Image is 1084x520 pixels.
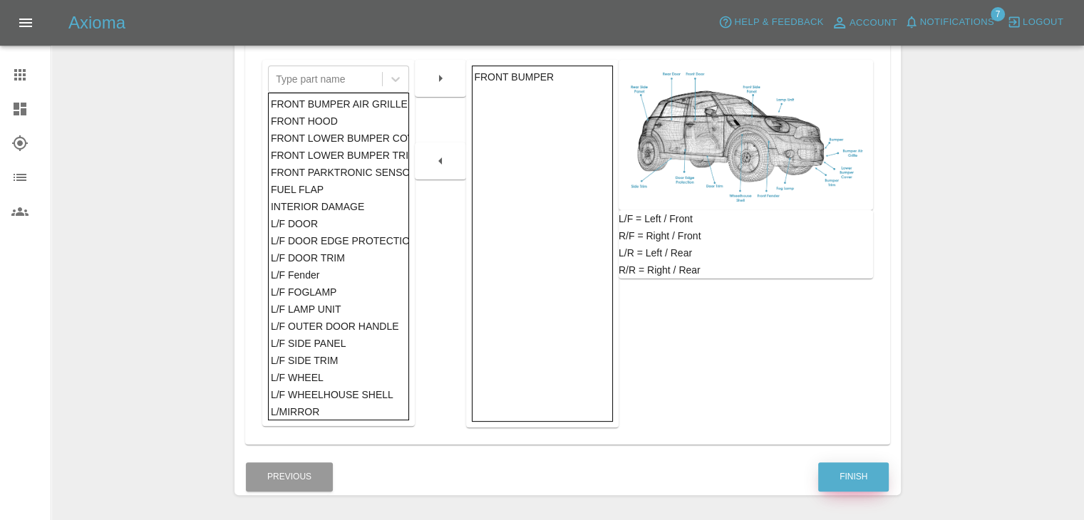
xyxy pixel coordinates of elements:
div: INTERIOR DAMAGE [271,198,407,215]
div: L/F SIDE TRIM [271,352,407,369]
div: L/F OUTER DOOR HANDLE [271,318,407,335]
div: L/F DOOR TRIM [271,249,407,266]
div: L/F SIDE PANEL [271,335,407,352]
span: Notifications [920,14,994,31]
div: L/F LAMP UNIT [271,301,407,318]
a: Account [827,11,901,34]
div: L/F DOOR EDGE PROTECTION [271,232,407,249]
span: Help & Feedback [734,14,823,31]
span: Account [850,15,897,31]
div: L/F FOGLAMP [271,284,407,301]
div: L/F WHEEL [271,369,407,386]
button: Help & Feedback [715,11,827,33]
button: Logout [1003,11,1067,33]
button: Finish [818,462,889,492]
img: car [624,66,867,204]
button: Previous [246,462,333,492]
div: FRONT PARKTRONIC SENSOR/S [271,164,407,181]
div: L/F DOOR [271,215,407,232]
div: FRONT HOOD [271,113,407,130]
div: FRONT BUMPER [474,68,610,85]
div: FRONT BUMPER AIR GRILLE [271,95,407,113]
div: L/F Fender [271,266,407,284]
div: L/F WHEELHOUSE SHELL [271,386,407,403]
div: L/MIRROR [271,403,407,420]
div: FRONT LOWER BUMPER TRIM [271,147,407,164]
span: 7 [991,7,1005,21]
span: Logout [1023,14,1063,31]
button: Notifications [901,11,998,33]
div: FRONT LOWER BUMPER COVER [271,130,407,147]
div: L/F = Left / Front R/F = Right / Front L/R = Left / Rear R/R = Right / Rear [619,210,873,279]
div: FUEL FLAP [271,181,407,198]
button: Open drawer [9,6,43,40]
h5: Axioma [68,11,125,34]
